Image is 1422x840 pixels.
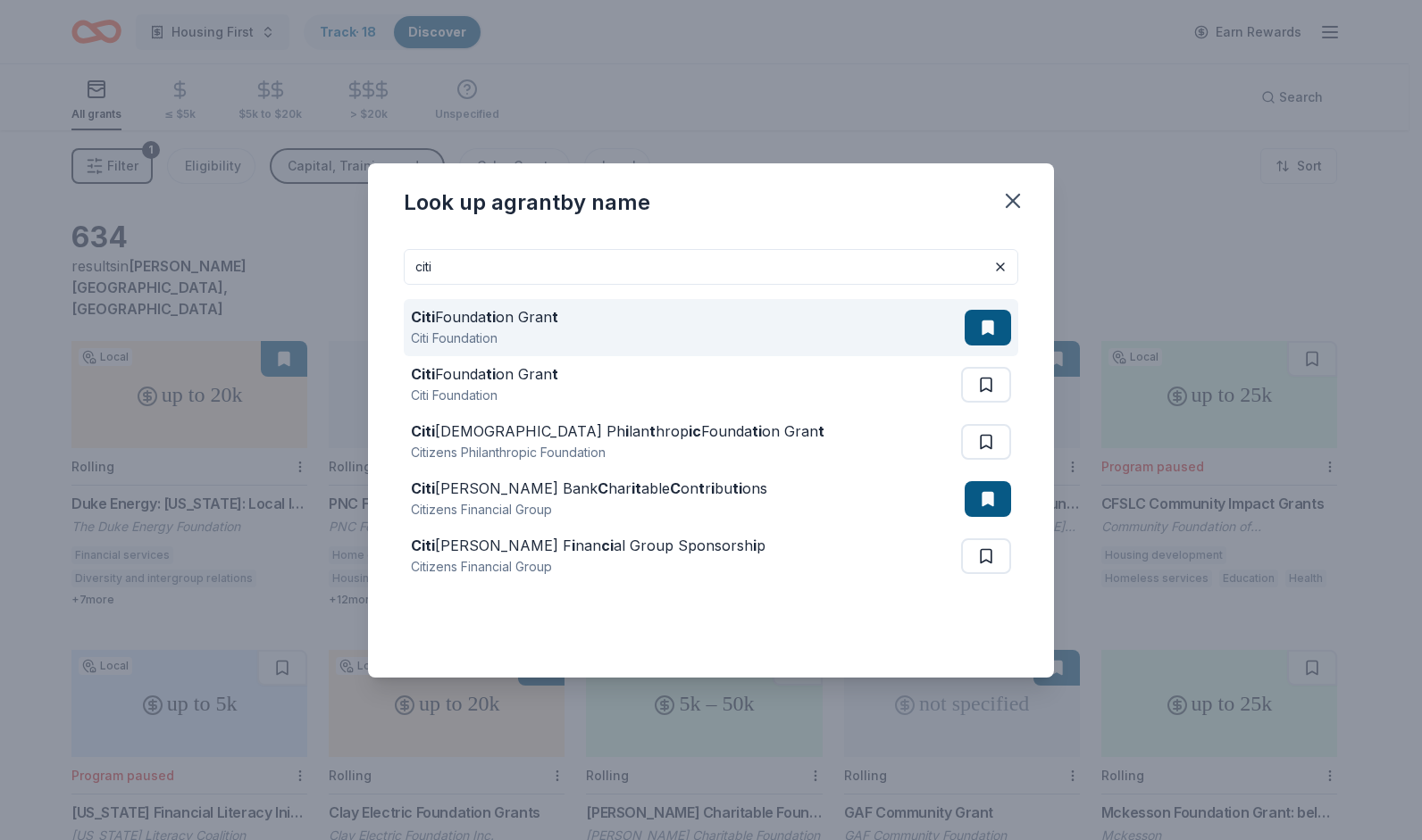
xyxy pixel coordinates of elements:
[598,479,608,497] strong: C
[411,556,765,578] div: Citizens Financial Group
[818,422,824,440] strong: t
[411,479,435,497] strong: Citi
[411,499,767,520] div: Citizens Financial Group
[404,188,650,217] div: Look up a grant by name
[411,420,824,442] div: [DEMOGRAPHIC_DATA] Ph lan hrop Founda on Gran
[649,422,656,440] strong: t
[411,308,435,326] strong: Citi
[411,536,435,554] strong: Citi
[632,479,641,497] strong: it
[698,479,705,497] strong: t
[552,308,558,326] strong: t
[411,363,558,385] div: Founda on Gran
[732,479,742,497] strong: ti
[753,536,757,554] strong: i
[411,535,765,556] div: [PERSON_NAME] F nan al Group Sponsorsh p
[411,385,558,406] div: Citi Foundation
[411,422,435,440] strong: Citi
[411,365,435,383] strong: Citi
[711,479,715,497] strong: i
[411,328,558,349] div: Citi Foundation
[752,422,762,440] strong: ti
[411,478,767,499] div: [PERSON_NAME] Bank har able on r bu ons
[625,422,629,440] strong: i
[601,536,614,554] strong: ci
[411,442,824,463] div: Citizens Philanthropic Foundation
[404,249,1018,285] input: Search
[572,536,575,554] strong: i
[552,365,558,383] strong: t
[486,365,496,383] strong: ti
[670,479,681,497] strong: C
[486,308,496,326] strong: ti
[689,422,701,440] strong: ic
[411,306,558,328] div: Founda on Gran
